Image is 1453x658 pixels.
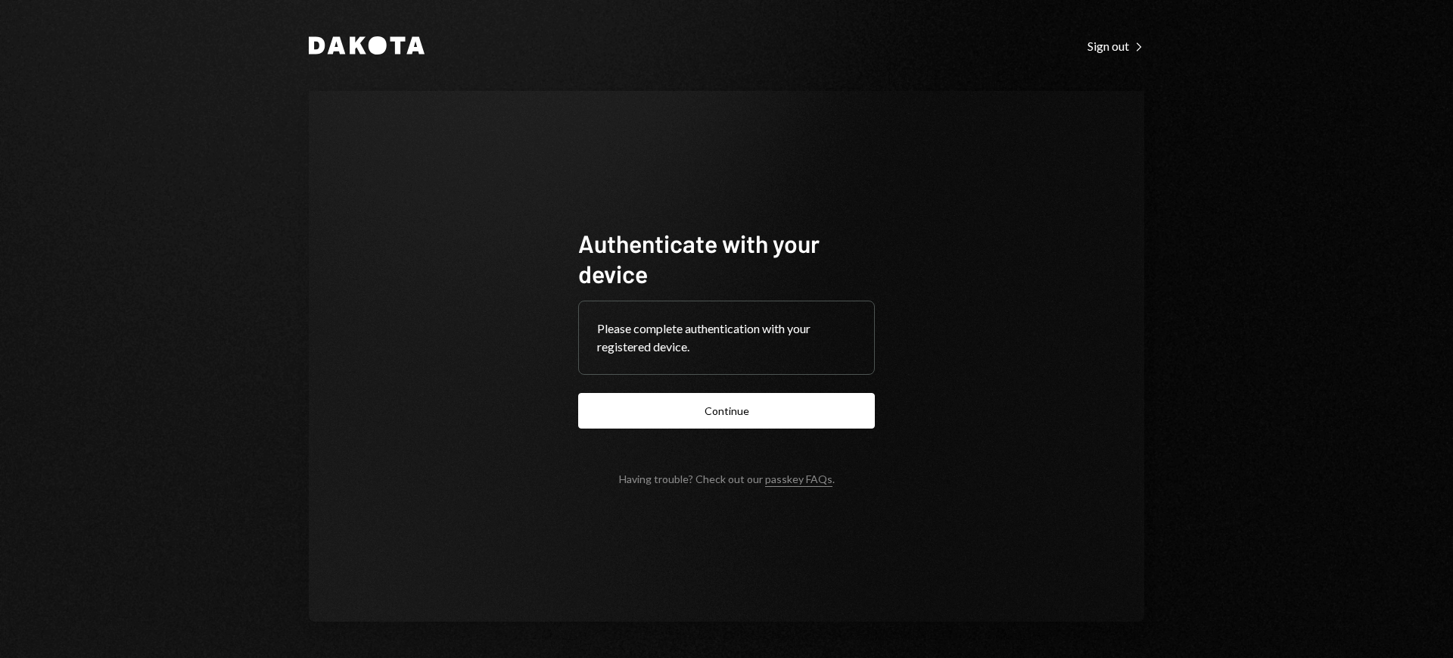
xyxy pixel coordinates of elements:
div: Please complete authentication with your registered device. [597,320,856,356]
a: Sign out [1087,37,1144,54]
a: passkey FAQs [765,472,832,487]
div: Sign out [1087,39,1144,54]
button: Continue [578,393,875,429]
div: Having trouble? Check out our . [619,472,835,485]
h1: Authenticate with your device [578,228,875,288]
